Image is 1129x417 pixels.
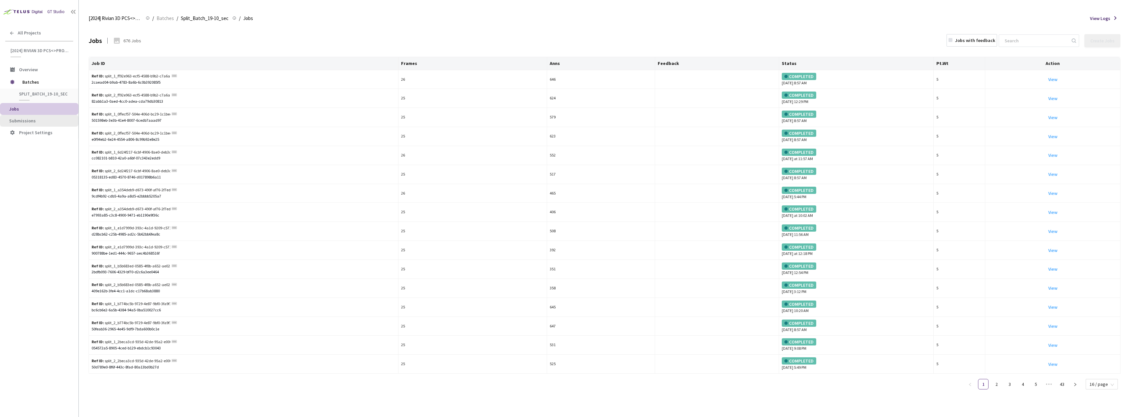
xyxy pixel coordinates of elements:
input: Search [1001,35,1071,47]
li: 1 [978,379,989,389]
th: Pt.Wt [934,57,985,70]
a: View [1048,247,1057,253]
td: 465 [547,184,655,203]
th: Frames [398,57,547,70]
td: 26 [398,70,547,89]
span: Jobs [9,106,19,112]
td: 25 [398,279,547,298]
td: 646 [547,70,655,89]
a: View [1048,323,1057,329]
div: COMPLETED [782,130,816,137]
div: bc6cb6e2-6a5b-4384-94a5-0ba510027cc6 [92,307,395,313]
th: Job ID [89,57,398,70]
span: left [968,383,972,386]
span: Batches [22,75,67,89]
a: Batches [155,14,175,22]
div: [DATE] 12:54 PM [782,262,931,276]
span: Submissions [9,118,36,124]
td: 508 [547,222,655,241]
td: 5 [934,127,985,146]
td: 5 [934,89,985,108]
span: Overview [19,67,38,73]
a: 4 [1018,379,1028,389]
div: [DATE] 8:57 AM [782,130,931,143]
a: View [1048,285,1057,291]
a: View [1048,228,1057,234]
div: COMPLETED [782,111,816,118]
div: split_1_b5b683ed-0585-4f8b-a652-ae020e1a82ed [92,263,170,269]
div: split_1_b774bc5b-9729-4e87-9bf0-3fa9f157ac45 [92,301,170,307]
div: COMPLETED [782,320,816,327]
td: 25 [398,127,547,146]
li: Next Page [1070,379,1080,389]
li: 43 [1057,379,1067,389]
div: COMPLETED [782,243,816,251]
td: 25 [398,165,547,184]
div: 9cdf4b92-cdb5-4a9a-a8d5-e2bbbb5205a7 [92,193,395,199]
td: 5 [934,108,985,127]
a: 43 [1057,379,1067,389]
div: 900788be-1ed1-444c-9657-aec4b368516f [92,250,395,257]
td: 406 [547,203,655,222]
a: View [1048,76,1057,82]
b: Ref ID: [92,339,104,344]
div: COMPLETED [782,187,816,194]
b: Ref ID: [92,187,104,192]
span: All Projects [18,30,41,36]
div: split_2_2beca3cd-935d-42de-95a2-e00049bd63d7 [92,358,170,364]
td: 5 [934,260,985,279]
div: COMPLETED [782,357,816,365]
b: Ref ID: [92,320,104,325]
td: 645 [547,298,655,317]
td: 351 [547,260,655,279]
td: 5 [934,355,985,374]
a: View [1048,361,1057,367]
span: right [1073,383,1077,386]
div: [DATE] at 12:18 PM [782,243,931,257]
span: Split_Batch_19-10_sec [19,91,68,97]
b: Ref ID: [92,301,104,306]
td: 5 [934,203,985,222]
div: 2caead04-b9ab-4783-8a6b-6c0b392085f5 [92,79,395,86]
div: COMPLETED [782,168,816,175]
div: split_2_b774bc5b-9729-4e87-9bf0-3fa9f157ac45 [92,320,170,326]
td: 5 [934,298,985,317]
span: Project Settings [19,130,53,136]
b: Ref ID: [92,282,104,287]
div: split_1_2beca3cd-935d-42de-95a2-e00049bd63d7 [92,339,170,345]
div: split_1_e1d7999d-393c-4a1d-9209-c5719532e491 [92,225,170,231]
button: right [1070,379,1080,389]
li: Previous Page [965,379,975,389]
b: Ref ID: [92,73,104,78]
div: split_1_ff92e963-ecf5-4588-b9b2-c7a6aeb2ca35 [92,73,170,79]
div: split_2_a354deb9-d673-490f-af76-2f7ed1b3416b [92,206,170,212]
div: cc082101-b810-42a0-a6bf-07c343e2edd9 [92,155,395,161]
div: split_2_ff92e963-ecf5-4588-b9b2-c7a6aeb2ca35 [92,92,170,98]
div: 50d789e0-8f6f-443c-8fad-80a13bd0b27d [92,364,395,370]
div: COMPLETED [782,281,816,289]
div: [DATE] 9:08 PM [782,338,931,352]
div: 50feab36-2965-4e45-9df9-7bda600b0c1e [92,326,395,332]
div: [DATE] 3:12 PM [782,281,931,295]
div: [DATE] 5:44 PM [782,187,931,200]
td: 5 [934,222,985,241]
div: Jobs [89,35,102,46]
div: COMPLETED [782,149,816,156]
th: Anns [547,57,655,70]
td: 26 [398,184,547,203]
td: 392 [547,241,655,260]
div: split_2_e1d7999d-393c-4a1d-9209-c5719532e491 [92,244,170,250]
th: Status [779,57,934,70]
div: 05318135-ed83-4570-8746-d017898b6a11 [92,174,395,180]
td: 624 [547,89,655,108]
td: 25 [398,89,547,108]
div: [DATE] at 11:57 AM [782,149,931,162]
td: 5 [934,165,985,184]
div: 676 Jobs [123,37,141,44]
td: 5 [934,146,985,165]
a: View [1048,304,1057,310]
th: Feedback [655,57,779,70]
td: 647 [547,317,655,336]
span: ••• [1044,379,1054,389]
b: Ref ID: [92,168,104,173]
